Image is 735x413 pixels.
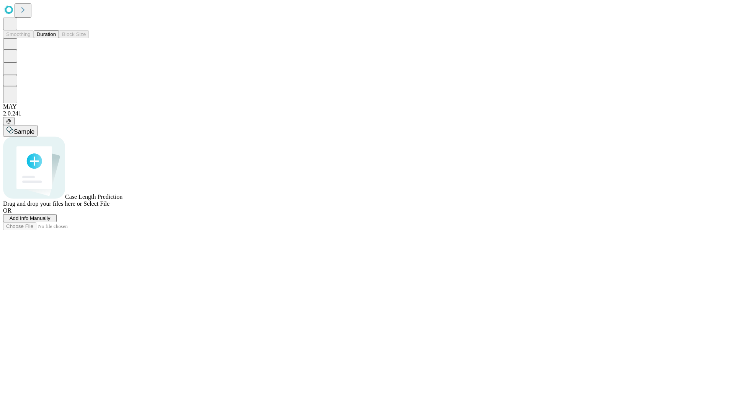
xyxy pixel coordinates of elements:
[83,200,109,207] span: Select File
[3,103,732,110] div: MAY
[3,117,15,125] button: @
[6,118,11,124] span: @
[3,207,11,214] span: OR
[3,200,82,207] span: Drag and drop your files here or
[59,30,89,38] button: Block Size
[65,193,122,200] span: Case Length Prediction
[3,30,34,38] button: Smoothing
[3,214,57,222] button: Add Info Manually
[3,125,38,137] button: Sample
[14,128,34,135] span: Sample
[10,215,51,221] span: Add Info Manually
[34,30,59,38] button: Duration
[3,110,732,117] div: 2.0.241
